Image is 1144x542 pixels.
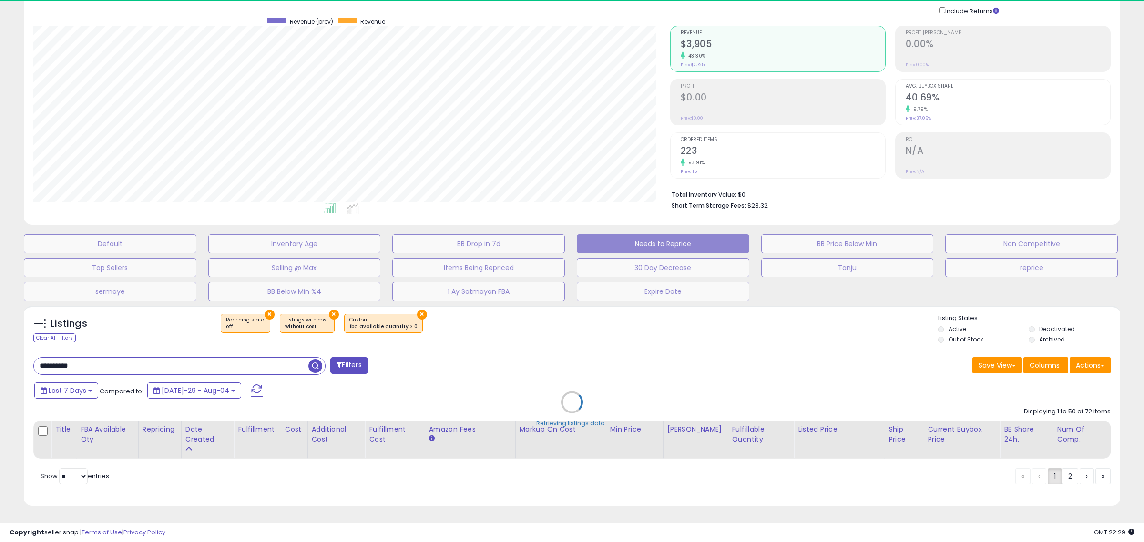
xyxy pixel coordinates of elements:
button: 1 Ay Satmayan FBA [392,282,565,301]
strong: Copyright [10,528,44,537]
span: Ordered Items [681,137,885,142]
button: BB Drop in 7d [392,234,565,253]
small: 93.91% [685,159,705,166]
h2: $3,905 [681,39,885,51]
small: Prev: 115 [681,169,697,174]
small: Prev: N/A [906,169,924,174]
button: Expire Date [577,282,749,301]
button: Selling @ Max [208,258,381,277]
b: Short Term Storage Fees: [672,201,746,210]
small: Prev: $2,725 [681,62,705,68]
span: Avg. Buybox Share [906,84,1110,89]
button: BB Below Min %4 [208,282,381,301]
button: sermaye [24,282,196,301]
button: Tanju [761,258,934,277]
h2: 223 [681,145,885,158]
span: Revenue (prev) [290,18,333,26]
small: Prev: $0.00 [681,115,703,121]
button: Needs to Reprice [577,234,749,253]
a: Privacy Policy [123,528,165,537]
small: 43.30% [685,52,706,60]
span: 2025-08-12 22:29 GMT [1094,528,1134,537]
button: Items Being Repriced [392,258,565,277]
h2: $0.00 [681,92,885,105]
h2: 0.00% [906,39,1110,51]
span: Revenue [681,30,885,36]
li: $0 [672,188,1103,200]
span: $23.32 [747,201,768,210]
div: Retrieving listings data.. [536,419,608,427]
div: Include Returns [932,5,1011,16]
button: Top Sellers [24,258,196,277]
button: 30 Day Decrease [577,258,749,277]
span: Profit [681,84,885,89]
span: Profit [PERSON_NAME] [906,30,1110,36]
span: Revenue [360,18,385,26]
a: Terms of Use [82,528,122,537]
h2: 40.69% [906,92,1110,105]
button: reprice [945,258,1118,277]
b: Total Inventory Value: [672,191,736,199]
button: Non Competitive [945,234,1118,253]
button: BB Price Below Min [761,234,934,253]
small: Prev: 37.06% [906,115,931,121]
button: Default [24,234,196,253]
span: ROI [906,137,1110,142]
div: seller snap | | [10,528,165,537]
small: 9.79% [910,106,928,113]
small: Prev: 0.00% [906,62,929,68]
button: Inventory Age [208,234,381,253]
h2: N/A [906,145,1110,158]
